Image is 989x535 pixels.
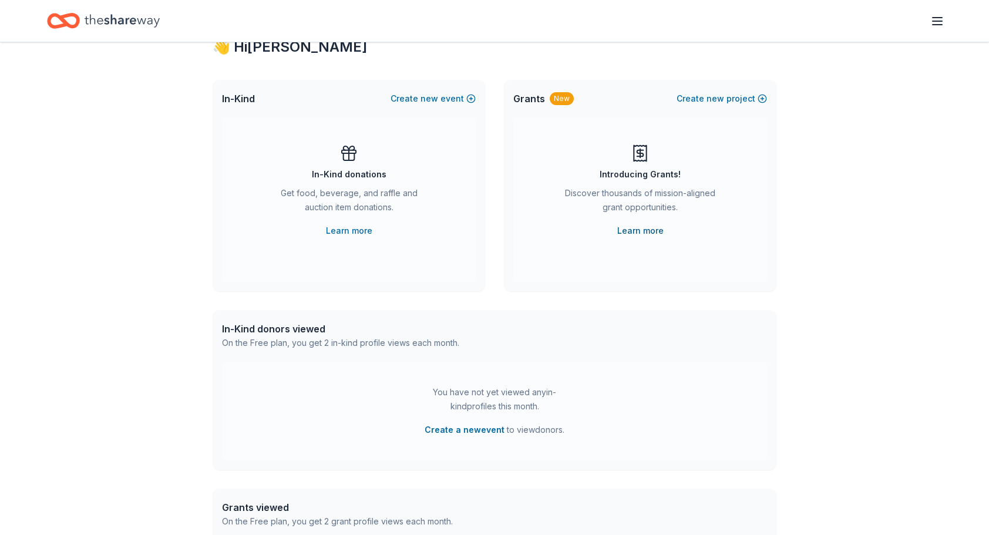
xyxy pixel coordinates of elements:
[222,514,453,529] div: On the Free plan, you get 2 grant profile views each month.
[421,385,568,413] div: You have not yet viewed any in-kind profiles this month.
[425,423,564,437] span: to view donors .
[222,322,459,336] div: In-Kind donors viewed
[617,224,664,238] a: Learn more
[550,92,574,105] div: New
[513,92,545,106] span: Grants
[47,7,160,35] a: Home
[222,500,453,514] div: Grants viewed
[425,423,504,437] button: Create a newevent
[560,186,720,219] div: Discover thousands of mission-aligned grant opportunities.
[707,92,724,106] span: new
[391,92,476,106] button: Createnewevent
[269,186,429,219] div: Get food, beverage, and raffle and auction item donations.
[312,167,386,181] div: In-Kind donations
[222,92,255,106] span: In-Kind
[213,38,776,56] div: 👋 Hi [PERSON_NAME]
[677,92,767,106] button: Createnewproject
[326,224,372,238] a: Learn more
[222,336,459,350] div: On the Free plan, you get 2 in-kind profile views each month.
[600,167,681,181] div: Introducing Grants!
[421,92,438,106] span: new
